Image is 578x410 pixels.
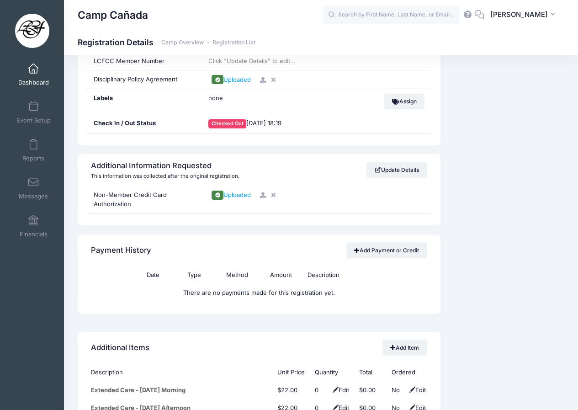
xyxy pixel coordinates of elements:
span: Edit [407,386,426,394]
span: [PERSON_NAME] [490,10,548,20]
h4: Additional Items [91,335,149,361]
h1: Camp Cañada [78,5,148,26]
a: Camp Overview [161,39,204,46]
td: There are no payments made for this registration yet. [91,284,427,302]
div: Labels [87,89,202,114]
span: Click "Update Details" to edit... [208,57,296,64]
span: Checked Out [208,119,246,128]
div: Check In / Out Status [87,114,202,133]
th: Quantity [310,364,355,382]
a: Dashboard [12,59,55,91]
th: Date [133,266,174,284]
a: Registration List [212,39,255,46]
div: No [392,386,405,395]
th: Type [174,266,215,284]
a: Add Payment or Credit [346,242,427,258]
a: Update Details [366,162,427,178]
td: $0.00 [355,382,387,399]
th: Unit Price [273,364,310,382]
h4: Additional Information Requested [91,161,237,170]
span: Messages [19,192,48,200]
div: Click Pencil to edit... [315,386,329,395]
span: none [208,94,323,103]
img: Camp Cañada [15,14,49,48]
span: Event Setup [16,117,51,124]
span: Uploaded [223,76,251,83]
th: Ordered [387,364,427,382]
th: Description [303,266,427,284]
span: Financials [20,230,48,238]
div: Non-Member Credit Card Authorization [87,186,202,213]
span: Edit [330,386,349,394]
h1: Registration Details [78,37,255,47]
th: Description [91,364,273,382]
span: Uploaded [223,191,251,198]
td: $22.00 [273,382,310,399]
div: Disciplinary Policy Agreement [87,70,202,89]
th: Method [215,266,259,284]
h4: Payment History [91,237,151,263]
input: Search by First Name, Last Name, or Email... [323,6,460,24]
a: Messages [12,172,55,204]
a: Uploaded [208,76,254,83]
a: Add Item [382,340,427,355]
button: [PERSON_NAME] [484,5,564,26]
th: Amount [259,266,303,284]
a: Uploaded [208,191,254,198]
a: Reports [12,134,55,166]
span: Reports [22,154,44,162]
span: Dashboard [18,79,49,86]
div: [DATE] 18:19 [202,114,431,133]
button: Assign [384,94,425,109]
div: This information was collected after the original registration. [91,172,239,180]
td: Extended Care - [DATE] Morning [91,382,273,399]
div: LCFCC Member Number [87,52,202,70]
a: Event Setup [12,96,55,128]
th: Total [355,364,387,382]
a: Financials [12,210,55,242]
